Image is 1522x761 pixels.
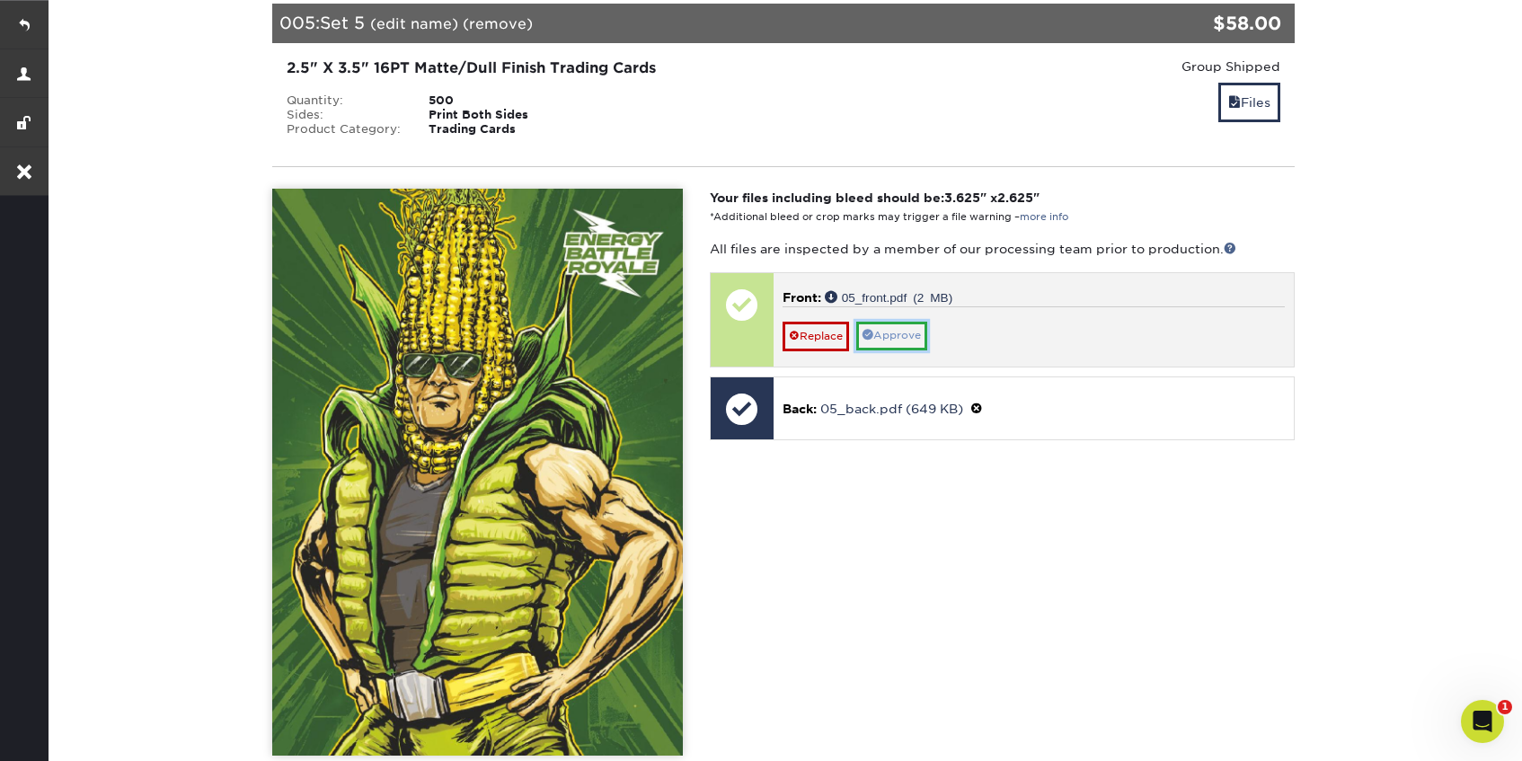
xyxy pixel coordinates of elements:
a: (remove) [463,15,533,32]
iframe: Intercom live chat [1461,700,1504,743]
span: 3.625 [944,190,980,205]
small: *Additional bleed or crop marks may trigger a file warning – [710,211,1068,223]
div: $58.00 [1124,10,1281,37]
a: Replace [783,322,849,350]
span: files [1228,95,1241,110]
a: (edit name) [370,15,458,32]
strong: Your files including bleed should be: " x " [710,190,1040,205]
span: Set 5 [320,13,365,32]
a: more info [1020,211,1068,223]
div: 500 [415,93,614,108]
a: Approve [856,322,927,350]
a: 05_back.pdf (649 KB) [820,402,963,416]
div: Trading Cards [415,122,614,137]
span: 1 [1498,700,1512,714]
div: 005: [272,4,1124,43]
div: Sides: [273,108,415,122]
div: 2.5" X 3.5" 16PT Matte/Dull Finish Trading Cards [287,58,940,79]
span: Back: [783,402,817,416]
div: Print Both Sides [415,108,614,122]
span: 2.625 [997,190,1033,205]
a: 05_front.pdf (2 MB) [825,290,953,303]
span: Front: [783,290,821,305]
div: Group Shipped [967,58,1280,75]
p: All files are inspected by a member of our processing team prior to production. [710,240,1295,258]
a: Files [1218,83,1280,121]
div: Quantity: [273,93,415,108]
div: Product Category: [273,122,415,137]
